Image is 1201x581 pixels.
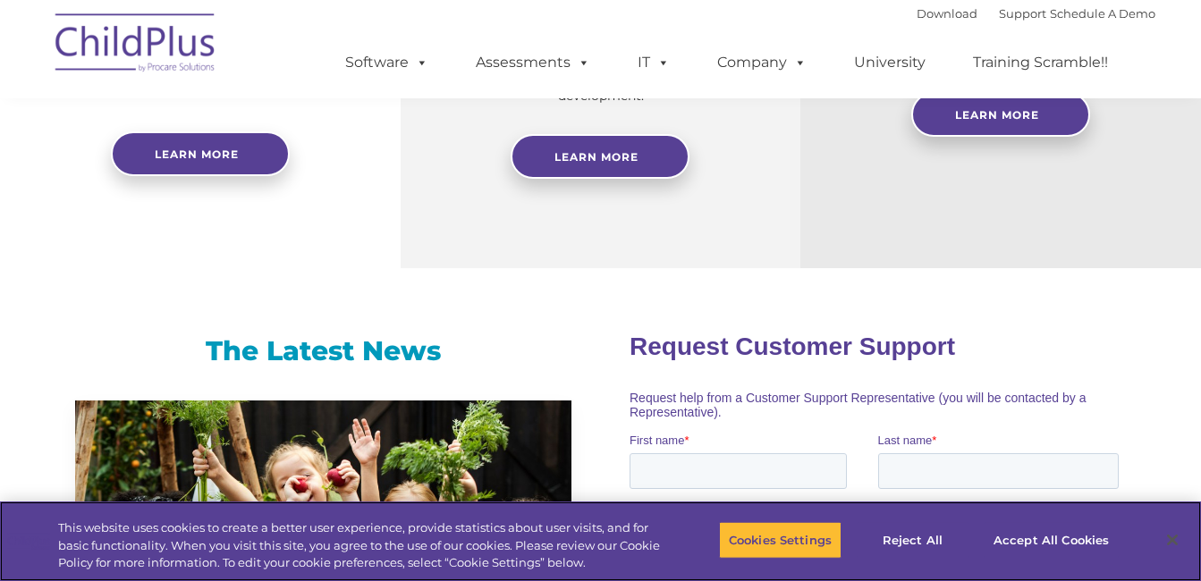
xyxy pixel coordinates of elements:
div: This website uses cookies to create a better user experience, provide statistics about user visit... [58,519,661,572]
a: Learn More [511,134,689,179]
a: Learn More [911,92,1090,137]
font: | [917,6,1155,21]
a: Download [917,6,977,21]
a: University [836,45,943,80]
a: Software [327,45,446,80]
a: Assessments [458,45,608,80]
button: Reject All [857,521,968,559]
h3: The Latest News [75,333,571,369]
img: ChildPlus by Procare Solutions [47,1,225,90]
span: Last name [249,118,303,131]
span: Phone number [249,191,325,205]
span: Learn More [955,108,1039,122]
button: Cookies Settings [719,521,842,559]
a: Schedule A Demo [1050,6,1155,21]
button: Accept All Cookies [984,521,1119,559]
a: Learn more [111,131,290,176]
span: Learn more [155,147,239,161]
a: Training Scramble!! [955,45,1126,80]
a: IT [620,45,688,80]
button: Close [1153,520,1192,560]
span: Learn More [554,150,639,164]
a: Company [699,45,825,80]
a: Support [999,6,1046,21]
